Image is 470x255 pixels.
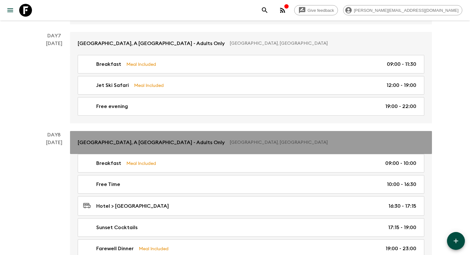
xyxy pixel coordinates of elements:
[70,131,432,154] a: [GEOGRAPHIC_DATA], A [GEOGRAPHIC_DATA] - Adults Only[GEOGRAPHIC_DATA], [GEOGRAPHIC_DATA]
[78,40,225,47] p: [GEOGRAPHIC_DATA], A [GEOGRAPHIC_DATA] - Adults Only
[388,202,416,210] p: 16:30 - 17:15
[304,8,338,13] span: Give feedback
[343,5,462,15] div: [PERSON_NAME][EMAIL_ADDRESS][DOMAIN_NAME]
[134,82,164,89] p: Meal Included
[387,60,416,68] p: 09:00 - 11:30
[294,5,338,15] a: Give feedback
[78,154,424,173] a: BreakfastMeal Included09:00 - 10:00
[126,61,156,68] p: Meal Included
[139,245,168,252] p: Meal Included
[4,4,17,17] button: menu
[96,202,169,210] p: Hotel > [GEOGRAPHIC_DATA]
[78,218,424,237] a: Sunset Cocktails17:15 - 19:00
[386,245,416,252] p: 19:00 - 23:00
[78,55,424,73] a: BreakfastMeal Included09:00 - 11:30
[78,76,424,95] a: Jet Ski SafariMeal Included12:00 - 19:00
[96,103,128,110] p: Free evening
[46,40,62,123] div: [DATE]
[96,159,121,167] p: Breakfast
[96,245,134,252] p: Farewell Dinner
[126,160,156,167] p: Meal Included
[38,131,70,139] p: Day 8
[230,40,419,47] p: [GEOGRAPHIC_DATA], [GEOGRAPHIC_DATA]
[96,224,137,231] p: Sunset Cocktails
[387,81,416,89] p: 12:00 - 19:00
[96,181,120,188] p: Free Time
[385,103,416,110] p: 19:00 - 22:00
[388,224,416,231] p: 17:15 - 19:00
[70,32,432,55] a: [GEOGRAPHIC_DATA], A [GEOGRAPHIC_DATA] - Adults Only[GEOGRAPHIC_DATA], [GEOGRAPHIC_DATA]
[38,32,70,40] p: Day 7
[385,159,416,167] p: 09:00 - 10:00
[96,60,121,68] p: Breakfast
[387,181,416,188] p: 10:00 - 16:30
[96,81,129,89] p: Jet Ski Safari
[350,8,462,13] span: [PERSON_NAME][EMAIL_ADDRESS][DOMAIN_NAME]
[78,175,424,194] a: Free Time10:00 - 16:30
[230,139,419,146] p: [GEOGRAPHIC_DATA], [GEOGRAPHIC_DATA]
[78,97,424,116] a: Free evening19:00 - 22:00
[78,196,424,216] a: Hotel > [GEOGRAPHIC_DATA]16:30 - 17:15
[258,4,271,17] button: search adventures
[78,139,225,146] p: [GEOGRAPHIC_DATA], A [GEOGRAPHIC_DATA] - Adults Only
